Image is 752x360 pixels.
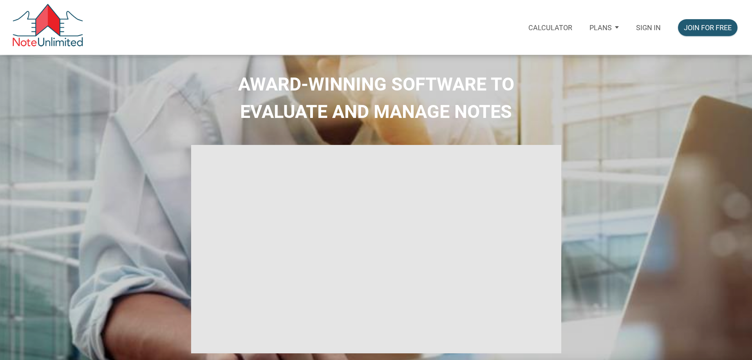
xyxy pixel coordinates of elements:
p: Sign in [636,24,661,32]
p: Plans [589,24,612,32]
a: Join for free [669,13,746,42]
a: Sign in [627,13,669,42]
h2: AWARD-WINNING SOFTWARE TO EVALUATE AND MANAGE NOTES [6,71,746,125]
iframe: NoteUnlimited [191,145,561,353]
button: Join for free [678,19,738,36]
p: Calculator [528,24,572,32]
a: Calculator [520,13,581,42]
button: Plans [581,13,627,42]
div: Join for free [684,22,732,33]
